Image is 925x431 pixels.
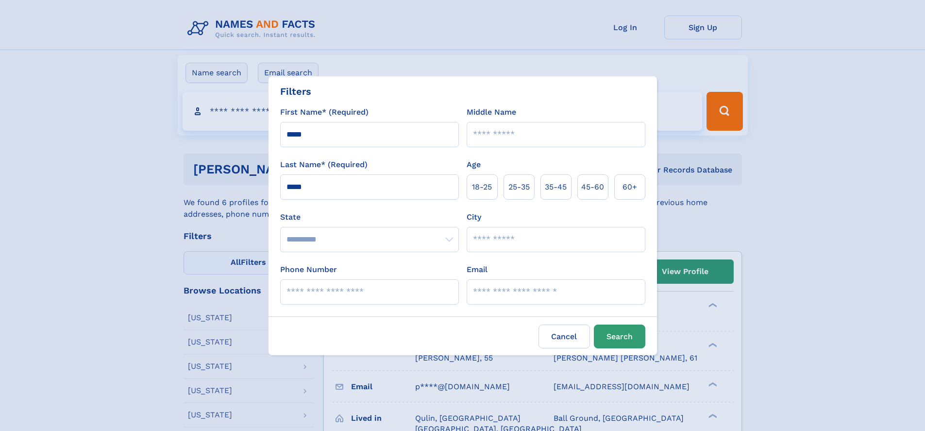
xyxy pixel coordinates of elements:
span: 45‑60 [581,181,604,193]
label: First Name* (Required) [280,106,369,118]
label: Age [467,159,481,171]
label: Cancel [538,325,590,348]
button: Search [594,325,645,348]
label: State [280,211,459,223]
span: 35‑45 [545,181,567,193]
span: 25‑35 [508,181,530,193]
label: Last Name* (Required) [280,159,368,171]
label: City [467,211,481,223]
label: Middle Name [467,106,516,118]
span: 18‑25 [472,181,492,193]
span: 60+ [622,181,637,193]
label: Email [467,264,488,276]
div: Filters [280,84,311,99]
label: Phone Number [280,264,337,276]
